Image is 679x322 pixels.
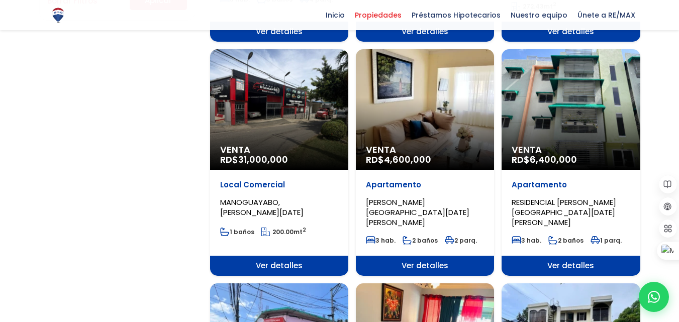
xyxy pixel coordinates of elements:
a: Venta RD$6,400,000 Apartamento RESIDENCIAL [PERSON_NAME][GEOGRAPHIC_DATA][DATE][PERSON_NAME] 3 ha... [502,49,640,276]
span: 2 parq. [445,236,477,245]
p: Apartamento [512,180,630,190]
span: Venta [512,145,630,155]
span: RD$ [220,153,288,166]
span: Ver detalles [502,22,640,42]
p: Apartamento [366,180,484,190]
a: Venta RD$4,600,000 Apartamento [PERSON_NAME][GEOGRAPHIC_DATA][DATE][PERSON_NAME] 3 hab. 2 baños 2... [356,49,494,276]
span: Únete a RE/MAX [572,8,640,23]
span: Inicio [321,8,350,23]
span: Préstamos Hipotecarios [407,8,506,23]
span: RESIDENCIAL [PERSON_NAME][GEOGRAPHIC_DATA][DATE][PERSON_NAME] [512,197,616,228]
span: 3 hab. [512,236,541,245]
span: MANOGUAYABO, [PERSON_NAME][DATE] [220,197,304,218]
span: Ver detalles [356,256,494,276]
span: 6,400,000 [530,153,577,166]
img: Logo de REMAX [49,7,67,24]
span: 4,600,000 [384,153,431,166]
span: 3 hab. [366,236,396,245]
span: 1 baños [220,228,254,236]
span: 2 baños [403,236,438,245]
a: Venta RD$31,000,000 Local Comercial MANOGUAYABO, [PERSON_NAME][DATE] 1 baños 200.00mt2 Ver detalles [210,49,348,276]
span: [PERSON_NAME][GEOGRAPHIC_DATA][DATE][PERSON_NAME] [366,197,469,228]
p: Local Comercial [220,180,338,190]
span: Ver detalles [356,22,494,42]
span: 31,000,000 [238,153,288,166]
span: 2 baños [548,236,584,245]
span: mt [261,228,306,236]
span: 1 parq. [591,236,622,245]
span: RD$ [366,153,431,166]
span: Ver detalles [210,22,348,42]
span: Nuestro equipo [506,8,572,23]
span: Ver detalles [210,256,348,276]
span: Venta [366,145,484,155]
span: Ver detalles [502,256,640,276]
span: 200.00 [272,228,294,236]
span: Propiedades [350,8,407,23]
sup: 2 [303,226,306,234]
span: RD$ [512,153,577,166]
span: Venta [220,145,338,155]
